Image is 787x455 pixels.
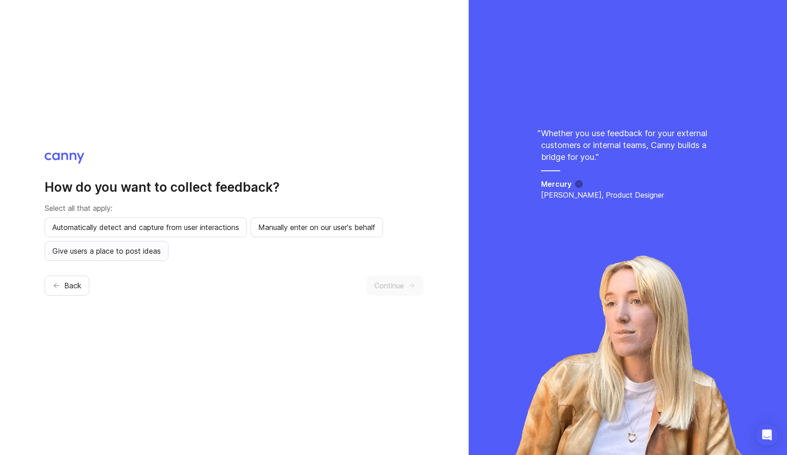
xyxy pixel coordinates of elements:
[45,276,89,296] button: Back
[541,179,572,189] h5: Mercury
[541,128,714,163] p: Whether you use feedback for your external customers or internal teams, Canny builds a bridge for...
[64,280,82,291] span: Back
[45,179,424,195] h2: How do you want to collect feedback?
[45,241,169,261] button: Give users a place to post ideas
[45,153,84,164] img: Canny logo
[575,180,583,188] img: Mercury logo
[756,424,778,446] div: Open Intercom Messenger
[45,217,247,237] button: Automatically detect and capture from user interactions
[52,222,239,233] span: Automatically detect and capture from user interactions
[45,203,424,214] p: Select all that apply:
[513,255,743,455] img: ida-a4f6ad510ca8190a479017bfc31a2025.webp
[541,189,714,200] p: [PERSON_NAME], Product Designer
[374,280,404,291] span: Continue
[258,222,375,233] span: Manually enter on our user's behalf
[367,276,424,296] button: Continue
[52,245,161,256] span: Give users a place to post ideas
[250,217,383,237] button: Manually enter on our user's behalf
